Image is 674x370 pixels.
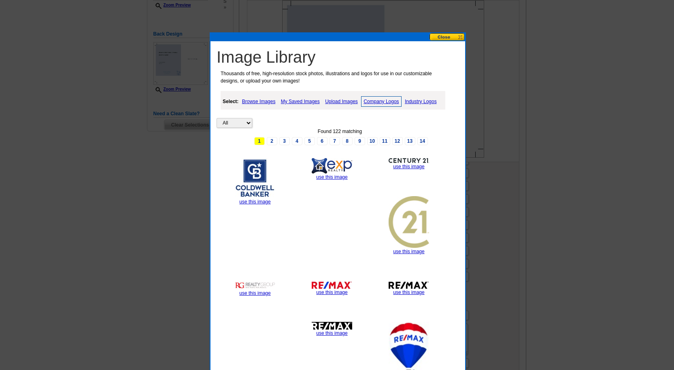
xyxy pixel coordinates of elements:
h1: Image Library [217,47,463,67]
a: use this image [393,290,424,295]
a: use this image [316,174,347,180]
a: use this image [316,330,347,336]
img: thumb-5ced67d48c43e.jpg [312,158,352,173]
a: 7 [330,137,340,145]
a: Upload Images [323,97,360,106]
img: thumb-5997382fc352f.jpg [389,281,429,289]
a: use this image [239,199,270,205]
a: use this image [393,164,424,169]
strong: Select: [223,99,238,104]
a: 3 [279,137,290,145]
a: 11 [380,137,390,145]
a: 4 [292,137,302,145]
a: 13 [405,137,415,145]
a: 14 [417,137,428,145]
a: use this image [393,249,424,254]
a: 6 [317,137,327,145]
a: 12 [392,137,403,145]
div: Found 122 matching [217,128,463,135]
span: 1 [254,137,265,145]
p: Thousands of free, high-resolution stock photos, illustrations and logos for use in our customiza... [217,70,448,85]
img: thumb-59b1c04599824.jpg [235,281,275,290]
a: Industry Logos [403,97,439,106]
a: My Saved Images [279,97,322,106]
img: thumb-5997384a6b52a.jpg [312,281,352,289]
img: thumb-5acfb924d6603.jpg [389,196,429,248]
iframe: LiveChat chat widget [512,182,674,370]
a: 5 [304,137,315,145]
img: thumb-59973810cb0f6.jpg [312,322,352,330]
a: 8 [342,137,353,145]
a: Company Logos [361,96,401,107]
a: 9 [355,137,365,145]
img: thumb-5e98bd34126aa.jpg [235,158,275,198]
a: Browse Images [240,97,278,106]
a: use this image [316,290,347,295]
img: thumb-5acfb934a1a79.jpg [389,158,429,163]
a: 2 [267,137,277,145]
a: use this image [239,290,270,296]
a: 10 [367,137,378,145]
